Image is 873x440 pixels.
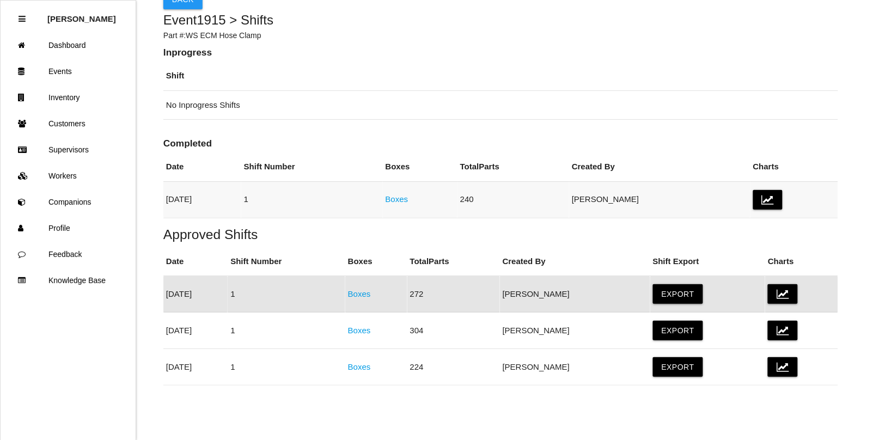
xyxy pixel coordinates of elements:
td: 1 [228,276,345,313]
a: Dashboard [1,32,136,58]
a: Inventory [1,84,136,111]
td: No Inprogress Shifts [163,90,838,120]
td: 224 [407,349,500,386]
th: Shift Number [228,247,345,276]
th: Shift Export [650,247,766,276]
th: Boxes [383,152,457,181]
a: Boxes [348,362,371,371]
th: Boxes [345,247,407,276]
th: Total Parts [457,152,569,181]
th: Shift Number [241,152,383,181]
td: [DATE] [163,349,228,386]
a: Companions [1,189,136,215]
td: 1 [228,313,345,349]
div: Close [19,6,26,32]
td: [DATE] [163,276,228,313]
a: Profile [1,215,136,241]
th: Charts [765,247,838,276]
a: Supervisors [1,137,136,163]
button: Export [653,284,703,304]
td: [PERSON_NAME] [500,276,650,313]
th: Charts [750,152,838,181]
a: Workers [1,163,136,189]
td: 304 [407,313,500,349]
th: Total Parts [407,247,500,276]
a: Events [1,58,136,84]
th: Date [163,247,228,276]
a: Boxes [386,194,408,204]
p: Part #: WS ECM Hose Clamp [163,30,838,41]
td: [PERSON_NAME] [569,181,750,218]
a: Customers [1,111,136,137]
button: Export [653,357,703,377]
b: Completed [163,138,212,149]
td: [PERSON_NAME] [500,313,650,349]
td: [DATE] [163,313,228,349]
h4: Event 1915 > Shifts [163,13,838,27]
a: Boxes [348,326,371,335]
th: Date [163,152,241,181]
th: Created By [500,247,650,276]
h5: Approved Shifts [163,227,838,242]
a: Knowledge Base [1,267,136,294]
th: Created By [569,152,750,181]
td: 272 [407,276,500,313]
p: Rosie Blandino [47,6,116,23]
td: 1 [241,181,383,218]
td: 240 [457,181,569,218]
button: Export [653,321,703,340]
b: Inprogress [163,47,212,58]
a: Boxes [348,289,371,298]
td: [PERSON_NAME] [500,349,650,386]
th: Shift [163,62,838,90]
td: 1 [228,349,345,386]
a: Feedback [1,241,136,267]
td: [DATE] [163,181,241,218]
